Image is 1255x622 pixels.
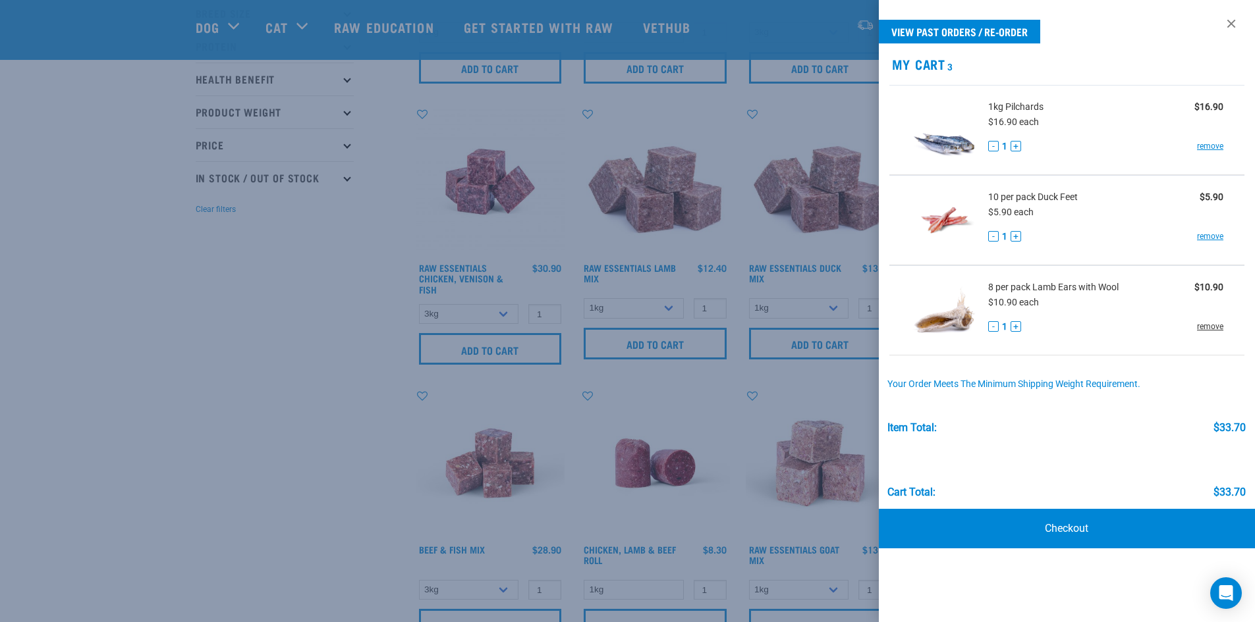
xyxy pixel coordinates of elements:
button: - [988,141,999,151]
span: 1 [1002,230,1007,244]
button: + [1011,231,1021,242]
a: remove [1197,230,1223,242]
a: View past orders / re-order [879,20,1040,43]
button: - [988,231,999,242]
span: $16.90 each [988,117,1039,127]
img: Pilchards [910,96,978,164]
div: Open Intercom Messenger [1210,577,1242,609]
a: remove [1197,140,1223,152]
span: 8 per pack Lamb Ears with Wool [988,280,1119,294]
button: + [1011,141,1021,151]
div: $33.70 [1213,486,1246,498]
div: $33.70 [1213,422,1246,434]
div: Item Total: [887,422,937,434]
button: + [1011,321,1021,332]
img: Duck Feet [910,186,978,254]
span: 1kg Pilchards [988,100,1044,114]
a: remove [1197,321,1223,332]
span: 1 [1002,320,1007,334]
div: Cart total: [887,486,935,498]
span: $10.90 each [988,297,1039,307]
strong: $16.90 [1194,101,1223,112]
div: Your order meets the minimum shipping weight requirement. [887,379,1246,390]
img: Lamb Ears with Wool [910,276,978,344]
span: 10 per pack Duck Feet [988,190,1078,204]
span: $5.90 each [988,207,1034,217]
strong: $5.90 [1200,192,1223,202]
button: - [988,321,999,332]
span: 1 [1002,140,1007,153]
span: 3 [945,64,953,68]
strong: $10.90 [1194,282,1223,292]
